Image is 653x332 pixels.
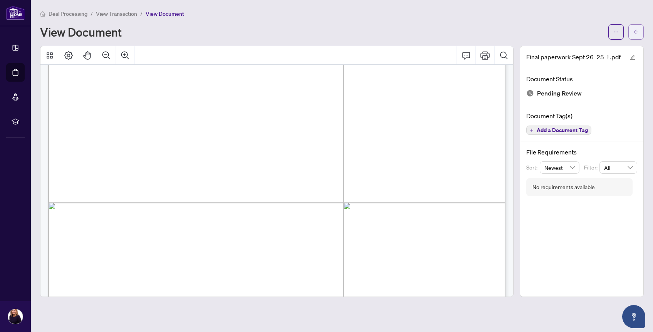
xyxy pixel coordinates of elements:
[622,305,645,328] button: Open asap
[146,10,184,17] span: View Document
[537,127,588,133] span: Add a Document Tag
[526,163,540,172] p: Sort:
[96,10,137,17] span: View Transaction
[530,128,534,132] span: plus
[526,126,591,135] button: Add a Document Tag
[8,309,23,324] img: Profile Icon
[526,111,637,121] h4: Document Tag(s)
[49,10,87,17] span: Deal Processing
[544,162,575,173] span: Newest
[584,163,599,172] p: Filter:
[613,29,619,35] span: ellipsis
[526,89,534,97] img: Document Status
[6,6,25,20] img: logo
[633,29,639,35] span: arrow-left
[537,88,582,99] span: Pending Review
[532,183,595,191] div: No requirements available
[40,26,122,38] h1: View Document
[526,148,637,157] h4: File Requirements
[40,11,45,17] span: home
[526,52,621,62] span: Final paperwork Sept 26_25 1.pdf
[526,74,637,84] h4: Document Status
[140,9,143,18] li: /
[604,162,633,173] span: All
[91,9,93,18] li: /
[630,55,635,60] span: edit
